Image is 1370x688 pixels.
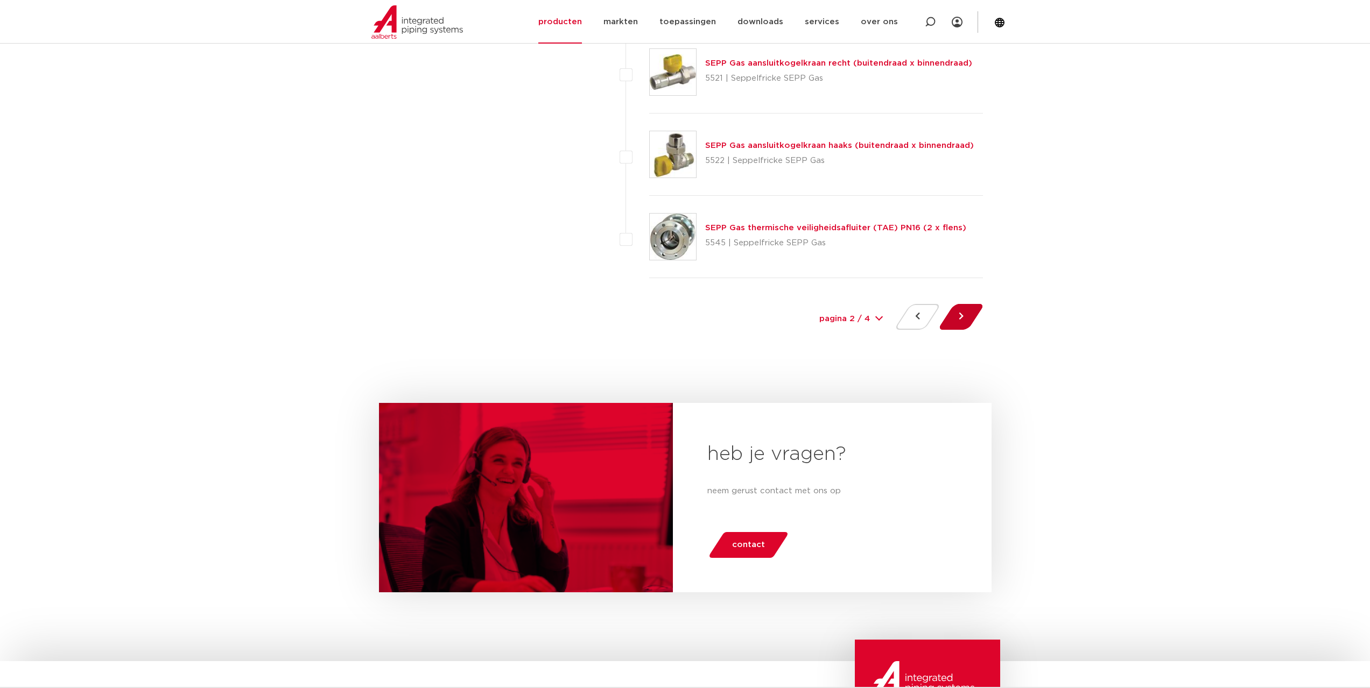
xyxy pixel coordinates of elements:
[705,59,972,67] a: SEPP Gas aansluitkogelkraan recht (buitendraad x binnendraad)
[705,141,974,150] a: SEPP Gas aansluitkogelkraan haaks (buitendraad x binnendraad)
[707,532,789,558] a: contact
[705,235,966,252] p: 5545 | Seppelfricke SEPP Gas
[705,224,966,232] a: SEPP Gas thermische veiligheidsafluiter (TAE) PN16 (2 x flens)
[732,536,765,554] span: contact
[650,214,696,260] img: Thumbnail for SEPP Gas thermische veiligheidsafluiter (TAE) PN16 (2 x flens)
[650,49,696,95] img: Thumbnail for SEPP Gas aansluitkogelkraan recht (buitendraad x binnendraad)
[705,152,974,169] p: 5522 | Seppelfricke SEPP Gas
[650,131,696,178] img: Thumbnail for SEPP Gas aansluitkogelkraan haaks (buitendraad x binnendraad)
[707,442,957,467] h2: heb je vragen?
[705,70,972,87] p: 5521 | Seppelfricke SEPP Gas
[707,485,957,498] p: neem gerust contact met ons op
